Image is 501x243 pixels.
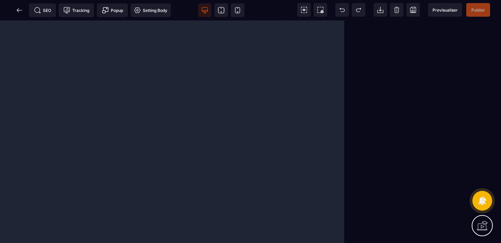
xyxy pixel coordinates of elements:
span: Preview [428,3,462,17]
span: SEO [34,7,51,14]
span: Publier [471,7,485,13]
span: Setting Body [134,7,167,14]
span: View components [297,3,311,17]
span: Previsualiser [432,7,458,13]
span: Screenshot [314,3,327,17]
span: Popup [102,7,123,14]
span: Tracking [63,7,89,14]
